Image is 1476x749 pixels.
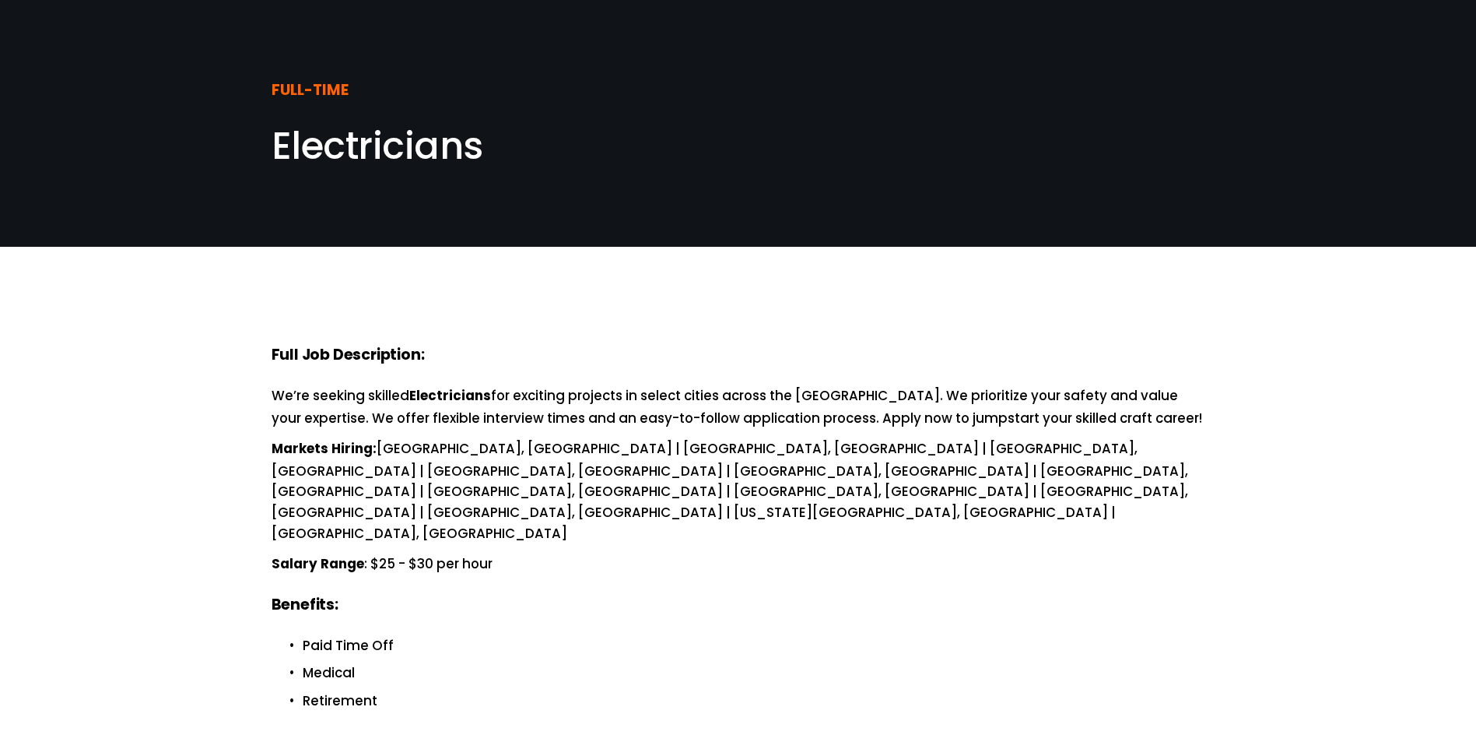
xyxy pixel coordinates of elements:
[272,120,483,172] span: Electricians
[272,343,425,369] strong: Full Job Description:
[272,438,377,461] strong: Markets Hiring:
[409,385,491,408] strong: Electricians
[272,385,1205,429] p: We’re seeking skilled for exciting projects in select cities across the [GEOGRAPHIC_DATA]. We pri...
[272,438,1205,544] p: [GEOGRAPHIC_DATA], [GEOGRAPHIC_DATA] | [GEOGRAPHIC_DATA], [GEOGRAPHIC_DATA] | [GEOGRAPHIC_DATA], ...
[272,554,364,576] strong: Salary Range
[272,593,338,619] strong: Benefits:
[272,554,1205,576] p: : $25 - $30 per hour
[303,691,1205,712] p: Retirement
[272,79,349,104] strong: FULL-TIME
[303,663,1205,684] p: Medical
[303,635,1205,656] p: Paid Time Off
